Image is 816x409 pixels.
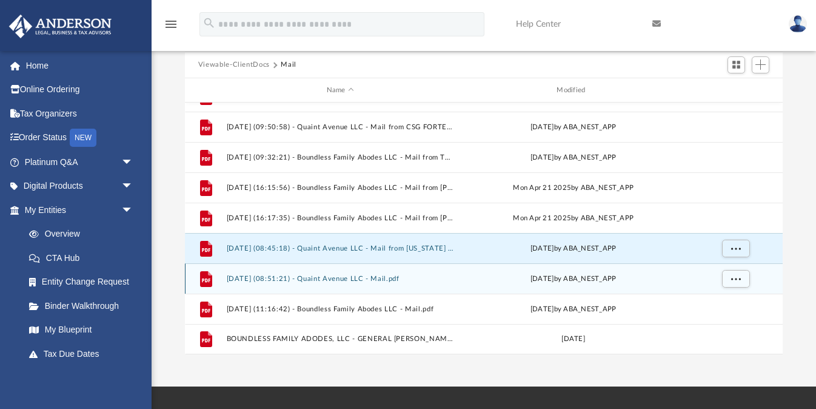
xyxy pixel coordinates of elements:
[727,56,746,73] button: Switch to Grid View
[721,270,749,288] button: More options
[185,103,783,354] div: grid
[121,174,145,199] span: arrow_drop_down
[692,85,777,96] div: id
[226,275,454,283] button: [DATE] (08:51:21) - Quaint Avenue LLC - Mail.pdf
[164,23,178,32] a: menu
[70,129,96,147] div: NEW
[8,53,152,78] a: Home
[121,150,145,175] span: arrow_drop_down
[17,294,152,318] a: Binder Walkthrough
[459,85,687,96] div: Modified
[8,101,152,126] a: Tax Organizers
[202,16,216,30] i: search
[460,122,687,133] div: [DATE] by ABA_NEST_APP
[17,342,152,366] a: Tax Due Dates
[121,366,145,391] span: arrow_drop_down
[460,183,687,194] div: Mon Apr 21 2025 by ABA_NEST_APP
[226,85,453,96] div: Name
[460,274,687,285] div: [DATE] by ABA_NEST_APP
[17,246,152,270] a: CTA Hub
[8,150,152,174] a: Platinum Q&Aarrow_drop_down
[460,213,687,224] div: Mon Apr 21 2025 by ABA_NEST_APP
[8,78,152,102] a: Online Ordering
[17,318,145,342] a: My Blueprint
[190,85,221,96] div: id
[460,334,687,345] div: [DATE]
[8,366,145,390] a: My Anderson Teamarrow_drop_down
[226,336,454,343] button: BOUNDLESS FAMILY ADODES, LLC - GENERAL [PERSON_NAME] DEED..pdf
[226,245,454,252] button: [DATE] (08:45:18) - Quaint Avenue LLC - Mail from [US_STATE] Tax Commission.pdf
[226,123,454,131] button: [DATE] (09:50:58) - Quaint Avenue LLC - Mail from CSG FORTE PAYMENTS, INC.pdf
[17,222,152,246] a: Overview
[752,56,770,73] button: Add
[8,198,152,222] a: My Entitiesarrow_drop_down
[281,59,296,70] button: Mail
[5,15,115,38] img: Anderson Advisors Platinum Portal
[164,17,178,32] i: menu
[460,304,687,315] div: [DATE] by ABA_NEST_APP
[226,305,454,313] button: [DATE] (11:16:42) - Boundless Family Abodes LLC - Mail.pdf
[460,243,687,254] div: [DATE] by ABA_NEST_APP
[460,152,687,163] div: [DATE] by ABA_NEST_APP
[226,184,454,192] button: [DATE] (16:15:56) - Boundless Family Abodes LLC - Mail from [PERSON_NAME].pdf
[8,126,152,150] a: Order StatusNEW
[226,214,454,222] button: [DATE] (16:17:35) - Boundless Family Abodes LLC - Mail from [PERSON_NAME].pdf
[226,154,454,161] button: [DATE] (09:32:21) - Boundless Family Abodes LLC - Mail from THE SALVATION ARMY.pdf
[789,15,807,33] img: User Pic
[721,240,749,258] button: More options
[8,174,152,198] a: Digital Productsarrow_drop_down
[121,198,145,223] span: arrow_drop_down
[17,270,152,294] a: Entity Change Request
[198,59,270,70] button: Viewable-ClientDocs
